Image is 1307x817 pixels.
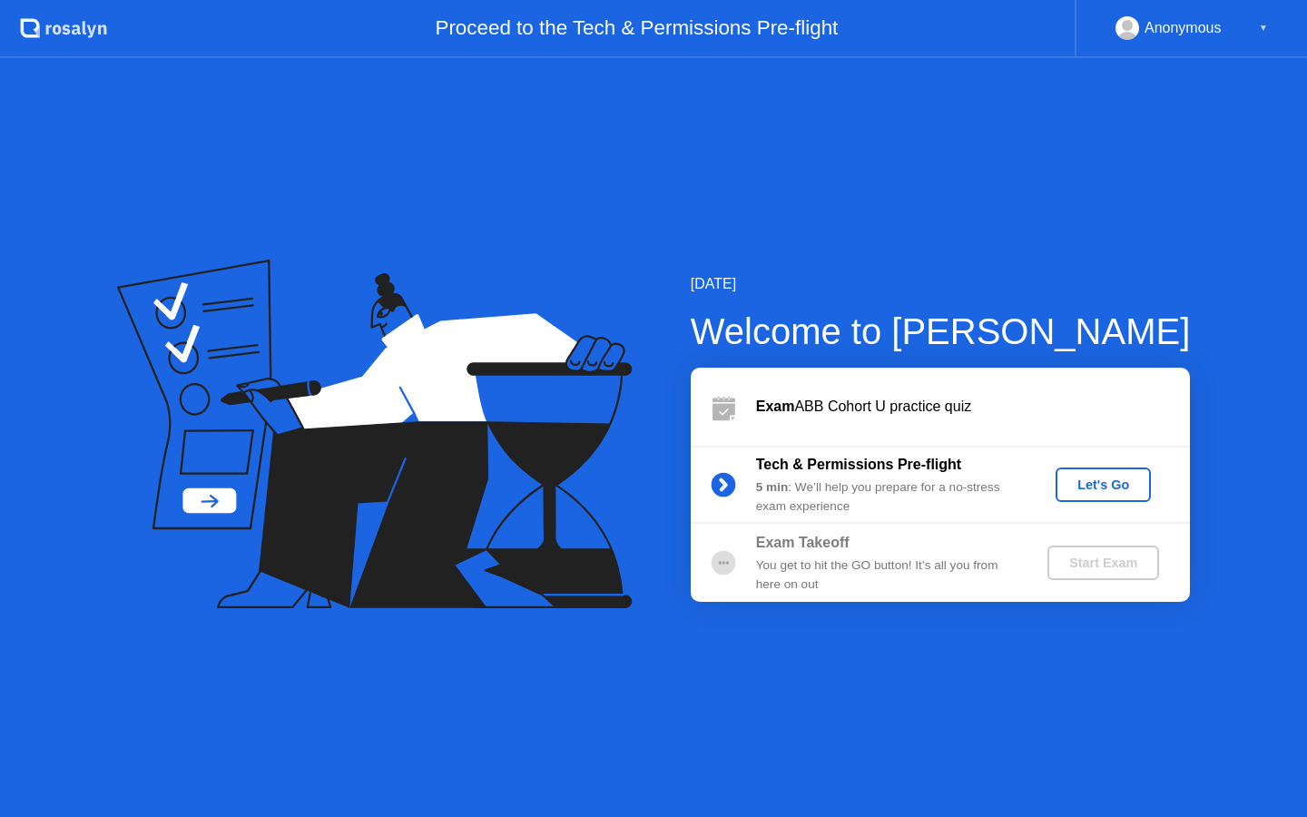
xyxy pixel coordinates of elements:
div: Welcome to [PERSON_NAME] [691,304,1191,359]
b: Tech & Permissions Pre-flight [756,457,961,472]
b: Exam [756,399,795,414]
div: ABB Cohort U practice quiz [756,396,1190,418]
b: Exam Takeoff [756,535,850,550]
button: Let's Go [1056,468,1151,502]
div: Let's Go [1063,477,1144,492]
div: Start Exam [1055,556,1152,570]
div: : We’ll help you prepare for a no-stress exam experience [756,478,1017,516]
div: Anonymous [1145,16,1222,40]
b: 5 min [756,480,789,494]
div: You get to hit the GO button! It’s all you from here on out [756,556,1017,594]
div: [DATE] [691,273,1191,295]
button: Start Exam [1047,546,1159,580]
div: ▼ [1259,16,1268,40]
